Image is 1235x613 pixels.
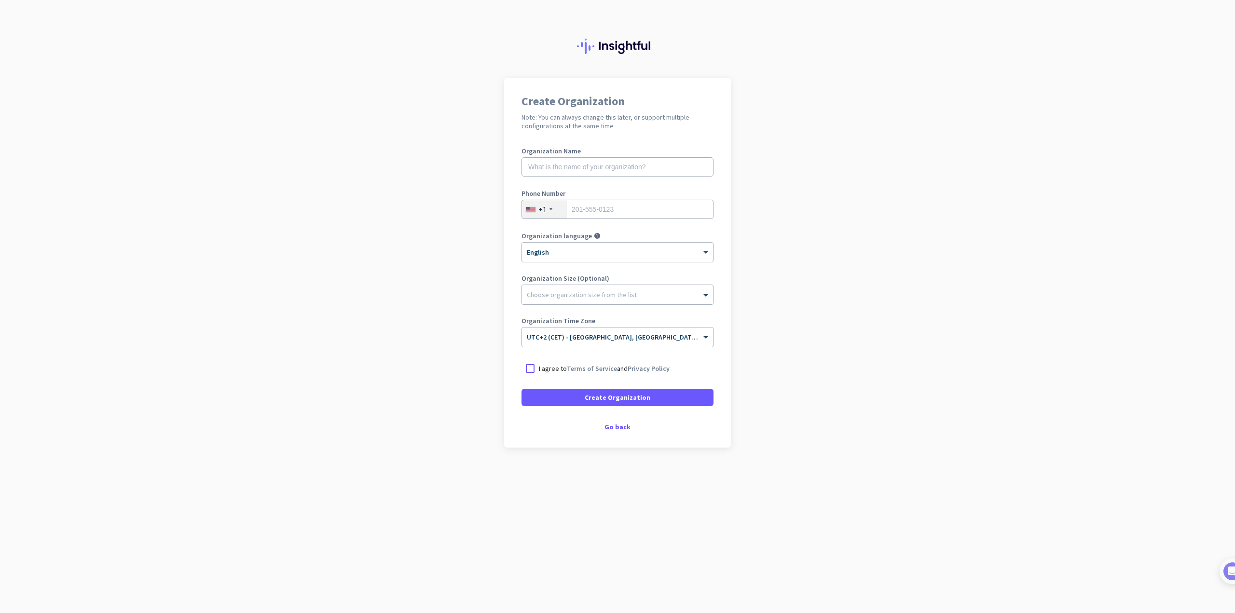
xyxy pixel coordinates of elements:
label: Phone Number [521,190,714,197]
div: Go back [521,423,714,430]
a: Privacy Policy [628,364,670,373]
img: Insightful [577,39,658,54]
h2: Note: You can always change this later, or support multiple configurations at the same time [521,113,714,130]
p: I agree to and [539,364,670,373]
label: Organization language [521,232,592,239]
i: help [594,232,601,239]
span: Create Organization [585,393,650,402]
a: Terms of Service [567,364,617,373]
input: What is the name of your organization? [521,157,714,177]
h1: Create Organization [521,95,714,107]
input: 201-555-0123 [521,200,714,219]
label: Organization Time Zone [521,317,714,324]
button: Create Organization [521,389,714,406]
label: Organization Name [521,148,714,154]
label: Organization Size (Optional) [521,275,714,282]
div: +1 [538,204,547,214]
